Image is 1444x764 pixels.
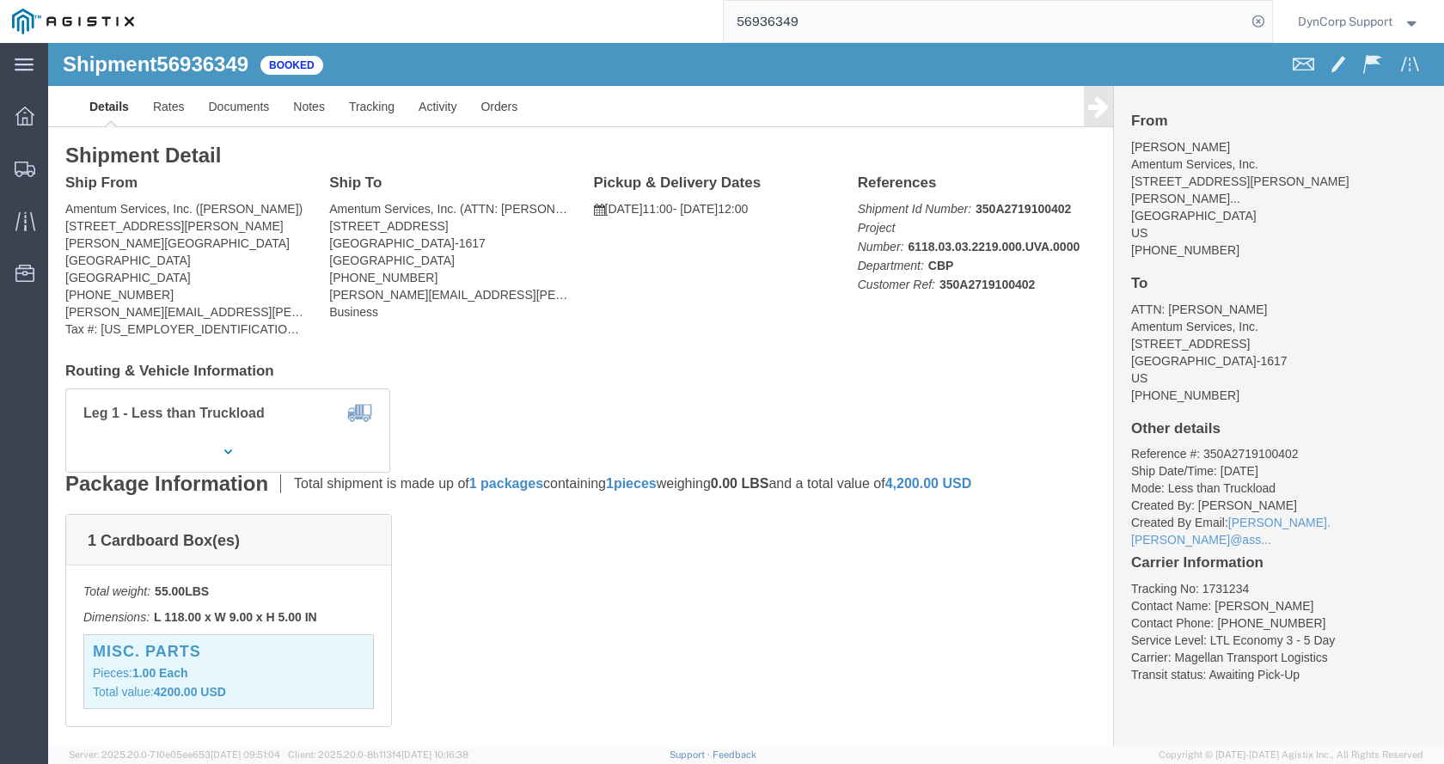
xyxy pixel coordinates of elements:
[713,749,756,760] a: Feedback
[670,749,713,760] a: Support
[401,749,468,760] span: [DATE] 10:16:38
[288,749,468,760] span: Client: 2025.20.0-8b113f4
[1298,12,1392,31] span: DynCorp Support
[69,749,280,760] span: Server: 2025.20.0-710e05ee653
[1159,748,1423,762] span: Copyright © [DATE]-[DATE] Agistix Inc., All Rights Reserved
[724,1,1246,42] input: Search for shipment number, reference number
[211,749,280,760] span: [DATE] 09:51:04
[12,9,134,34] img: logo
[48,43,1444,746] iframe: FS Legacy Container
[1297,11,1421,32] button: DynCorp Support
